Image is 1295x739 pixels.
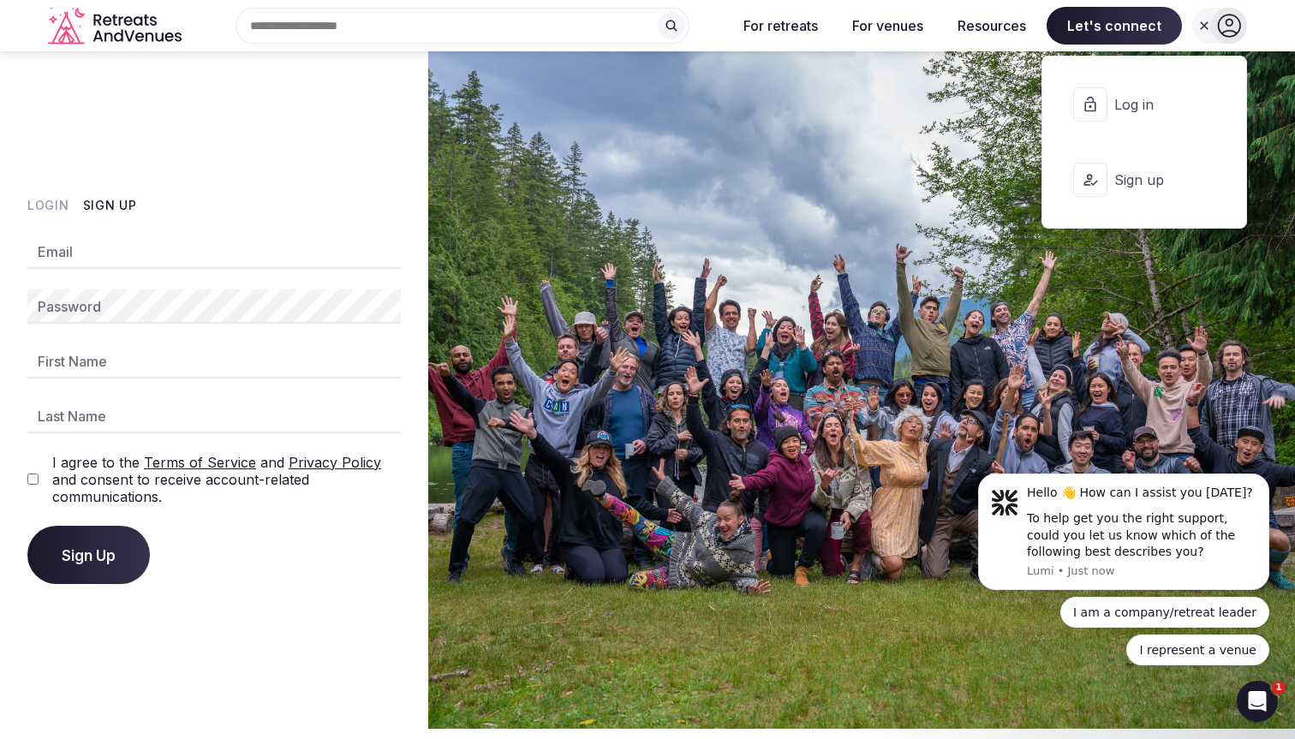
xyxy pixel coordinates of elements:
button: Sign Up [83,197,137,214]
svg: Retreats and Venues company logo [48,7,185,45]
span: 1 [1272,681,1286,694]
span: Log in [1114,95,1197,114]
iframe: Intercom notifications message [952,379,1295,693]
button: For retreats [730,7,832,45]
button: Sign Up [27,526,150,584]
button: Sign up [1056,146,1232,214]
img: My Account Background [428,51,1295,729]
span: Sign Up [62,546,116,563]
span: Sign up [1114,170,1197,189]
button: For venues [838,7,937,45]
button: Log in [1056,70,1232,139]
a: Terms of Service [144,454,256,471]
a: Visit the homepage [48,7,185,45]
label: I agree to the and and consent to receive account-related communications. [52,454,401,505]
iframe: Intercom live chat [1237,681,1278,722]
span: Let's connect [1047,7,1182,45]
button: Resources [944,7,1040,45]
a: Privacy Policy [289,454,381,471]
button: Login [27,197,69,214]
